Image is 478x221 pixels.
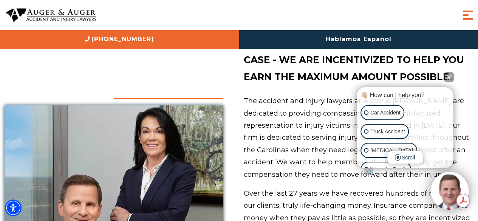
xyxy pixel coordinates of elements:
[6,8,96,22] img: Auger & Auger Accident and Injury Lawyers Logo
[431,172,469,210] img: Intaker widget Avatar
[370,146,413,155] p: [MEDICAL_DATA]
[244,34,474,85] p: We don't get paid until we win your case - we are incentivized to help you earn the maximum amoun...
[5,199,22,216] div: Accessibility Menu
[370,127,405,136] p: Truck Accident
[370,165,407,174] p: Wrongful Death
[364,168,373,175] a: Open intaker chat
[370,108,400,117] p: Car Accident
[444,72,454,82] button: Close Intaker Chat Widget
[244,95,474,181] p: The accident and injury lawyers at Auger & [PERSON_NAME] are dedicated to providing compassionate...
[387,151,423,164] span: Scroll
[359,91,451,99] div: 👋🏼 How can I help you?
[460,8,475,23] button: Menu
